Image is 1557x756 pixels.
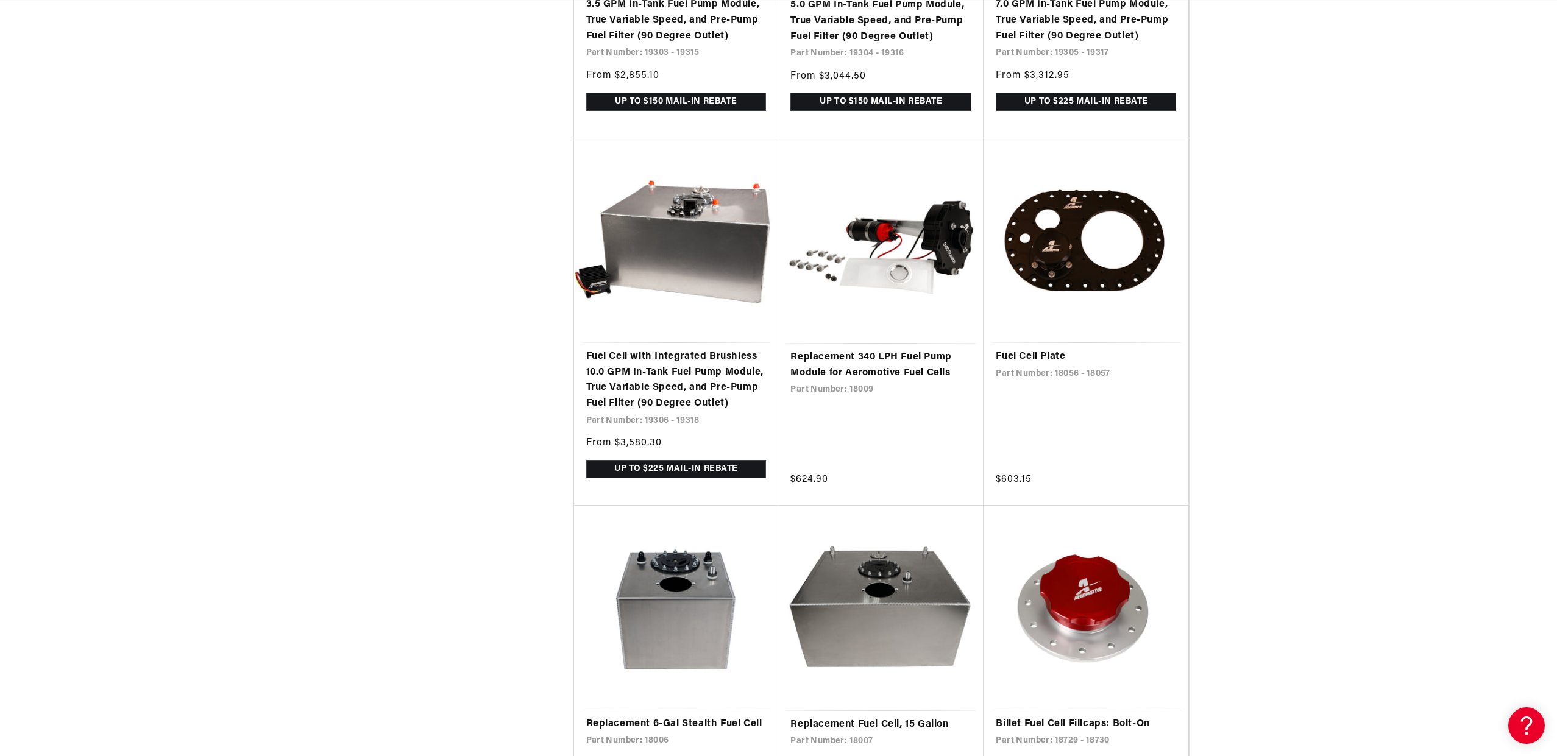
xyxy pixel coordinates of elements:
[586,349,767,411] a: Fuel Cell with Integrated Brushless 10.0 GPM In-Tank Fuel Pump Module, True Variable Speed, and P...
[790,717,971,733] a: Replacement Fuel Cell, 15 Gallon
[996,349,1176,365] a: Fuel Cell Plate
[996,716,1176,732] a: Billet Fuel Cell Fillcaps: Bolt-On
[790,350,971,381] a: Replacement 340 LPH Fuel Pump Module for Aeromotive Fuel Cells
[586,716,767,732] a: Replacement 6-Gal Stealth Fuel Cell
